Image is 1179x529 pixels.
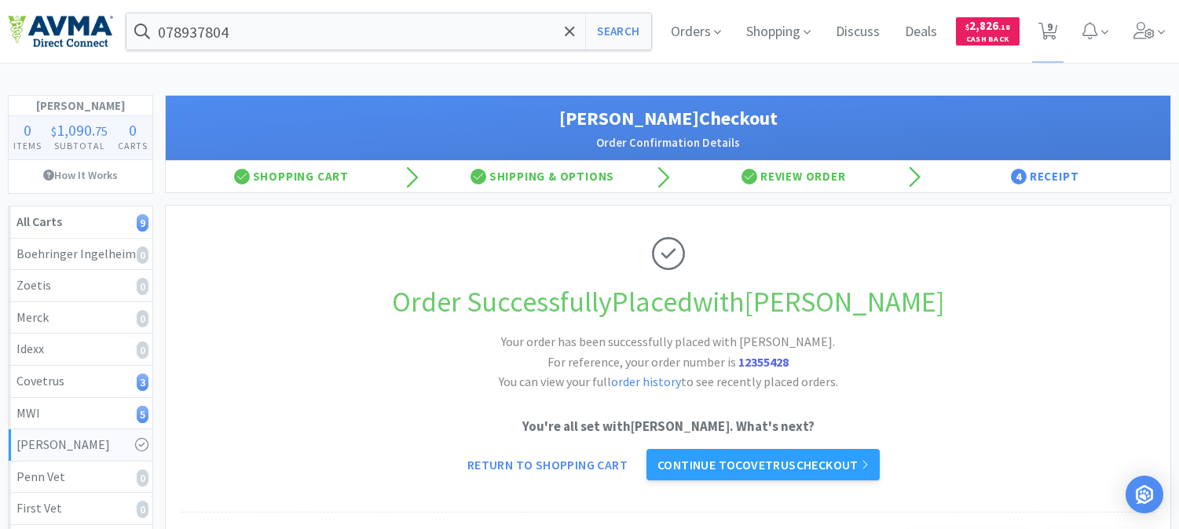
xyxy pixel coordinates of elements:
[9,429,152,462] a: [PERSON_NAME]
[9,302,152,334] a: Merck0
[137,469,148,487] i: 0
[137,406,148,423] i: 5
[9,366,152,398] a: Covetrus3
[16,308,145,328] div: Merck
[137,501,148,518] i: 0
[137,341,148,359] i: 0
[137,214,148,232] i: 9
[113,138,152,153] h4: Carts
[16,371,145,392] div: Covetrus
[998,22,1010,32] span: . 18
[16,435,145,455] div: [PERSON_NAME]
[9,138,46,153] h4: Items
[181,279,1155,325] h1: Order Successfully Placed with [PERSON_NAME]
[899,25,943,39] a: Deals
[181,133,1155,152] h2: Order Confirmation Details
[1032,27,1064,41] a: 9
[919,161,1170,192] div: Receipt
[24,120,31,140] span: 0
[956,10,1020,53] a: $2,826.18Cash Back
[16,275,145,296] div: Zoetis
[646,449,880,480] a: Continue toCovetruscheckout
[9,270,152,302] a: Zoetis0
[965,18,1010,33] span: 2,826
[137,246,148,264] i: 0
[16,498,145,519] div: First Vet
[51,123,57,139] span: $
[9,160,152,190] a: How It Works
[137,374,148,391] i: 3
[668,161,920,192] div: Review Order
[166,161,417,192] div: Shopping Cart
[16,467,145,487] div: Penn Vet
[547,354,789,370] span: For reference, your order number is
[181,416,1155,437] p: You're all set with [PERSON_NAME] . What's next?
[126,13,651,49] input: Search by item, sku, manufacturer, ingredient, size...
[57,120,92,140] span: 1,090
[16,244,145,264] div: Boehringer Ingelheim
[417,161,668,192] div: Shipping & Options
[137,278,148,295] i: 0
[9,239,152,271] a: Boehringer Ingelheim0
[1011,169,1027,184] span: 4
[16,213,62,229] strong: All Carts
[1126,476,1163,513] div: Open Intercom Messenger
[965,35,1010,46] span: Cash Back
[129,120,137,140] span: 0
[46,138,112,153] h4: Subtotal
[95,123,108,139] span: 75
[16,403,145,424] div: MWI
[9,398,152,430] a: MWI5
[456,449,639,480] a: Return to Shopping Cart
[9,334,152,366] a: Idexx0
[137,310,148,327] i: 0
[965,22,969,32] span: $
[433,332,904,392] h2: Your order has been successfully placed with [PERSON_NAME]. You can view your full to see recentl...
[611,374,681,389] a: order history
[46,122,112,138] div: .
[16,339,145,359] div: Idexx
[829,25,886,39] a: Discuss
[9,96,152,116] h1: [PERSON_NAME]
[738,354,789,370] strong: 12355428
[8,15,113,48] img: e4e33dab9f054f5782a47901c742baa9_102.png
[585,13,650,49] button: Search
[181,104,1155,133] h1: [PERSON_NAME] Checkout
[9,206,152,239] a: All Carts9
[9,493,152,525] a: First Vet0
[9,462,152,494] a: Penn Vet0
